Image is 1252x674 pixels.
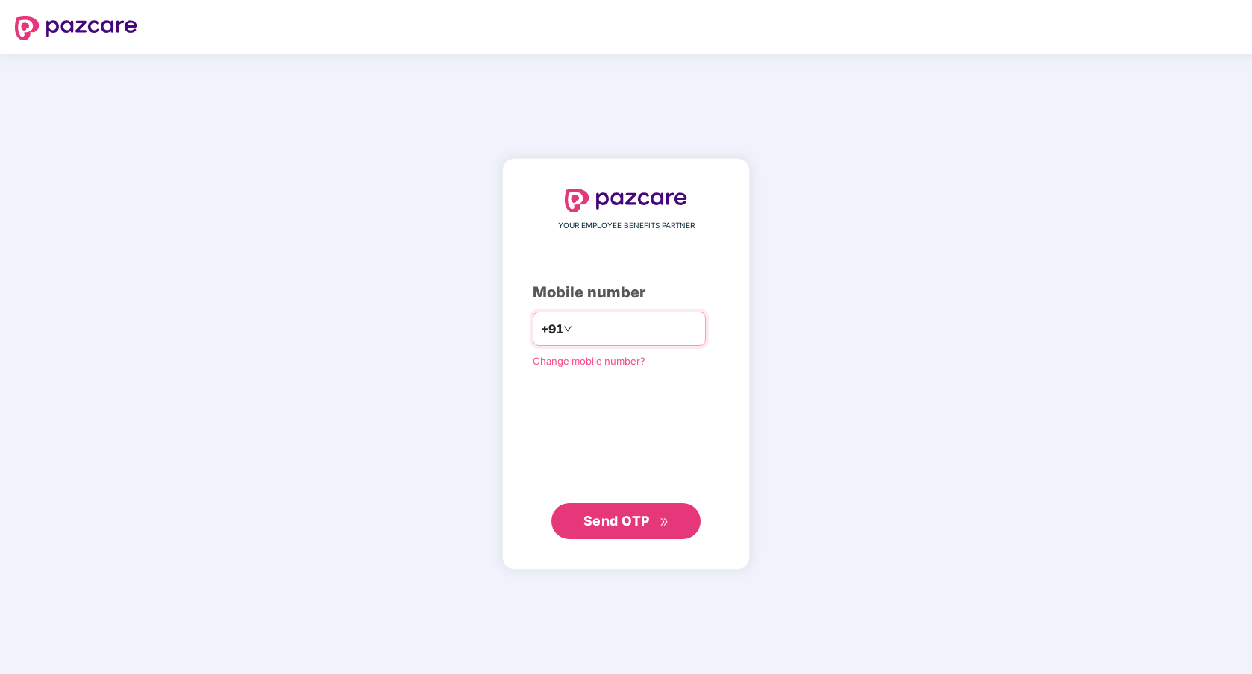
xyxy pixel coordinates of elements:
span: +91 [541,320,563,338]
button: Send OTPdouble-right [551,503,701,539]
span: Send OTP [583,513,650,529]
img: logo [15,16,137,40]
span: YOUR EMPLOYEE BENEFITS PARTNER [558,220,695,232]
div: Mobile number [533,281,719,304]
span: down [563,324,572,333]
span: double-right [660,517,669,527]
img: logo [565,189,687,212]
a: Change mobile number? [533,355,645,367]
